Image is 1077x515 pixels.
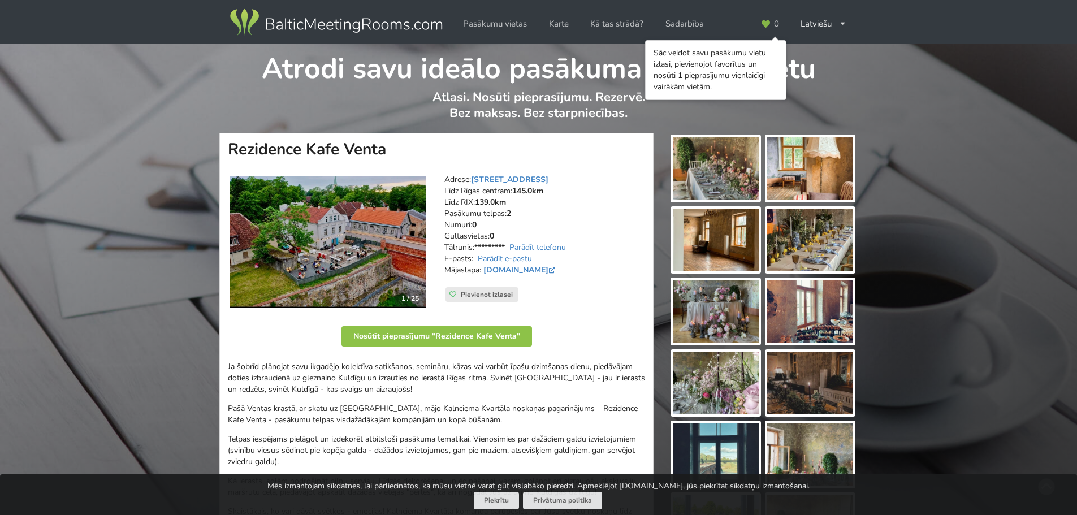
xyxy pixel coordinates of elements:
button: Piekrītu [474,492,519,509]
img: Rezidence Kafe Venta | Kuldīga | Pasākumu vieta - galerijas bilde [673,423,759,486]
p: Ja šobrīd plānojat savu ikgadējo kolektīva satikšanos, semināru, kāzas vai varbūt īpašu dzimšanas... [228,361,645,395]
a: Karte [541,13,577,35]
a: Neierastas vietas | Kuldīga | Rezidence Kafe Venta 1 / 25 [230,176,426,308]
strong: 139.0km [475,197,506,207]
strong: 2 [507,208,511,219]
a: Kā tas strādā? [582,13,651,35]
strong: 0 [490,231,494,241]
a: Pasākumu vietas [455,13,535,35]
div: Sāc veidot savu pasākumu vietu izlasi, pievienojot favorītus un nosūti 1 pieprasījumu vienlaicīgi... [654,47,778,93]
h1: Rezidence Kafe Venta [219,133,654,166]
div: Latviešu [793,13,854,35]
img: Rezidence Kafe Venta | Kuldīga | Pasākumu vieta - galerijas bilde [767,423,853,486]
button: Nosūtīt pieprasījumu "Rezidence Kafe Venta" [341,326,532,347]
img: Rezidence Kafe Venta | Kuldīga | Pasākumu vieta - galerijas bilde [767,352,853,415]
span: 0 [774,20,779,28]
img: Rezidence Kafe Venta | Kuldīga | Pasākumu vieta - galerijas bilde [767,209,853,272]
div: 1 / 25 [395,290,426,307]
span: Pievienot izlasei [461,290,513,299]
img: Rezidence Kafe Venta | Kuldīga | Pasākumu vieta - galerijas bilde [673,137,759,200]
img: Rezidence Kafe Venta | Kuldīga | Pasākumu vieta - galerijas bilde [673,280,759,343]
address: Adrese: Līdz Rīgas centram: Līdz RIX: Pasākumu telpas: Numuri: Gultasvietas: Tālrunis: E-pasts: M... [444,174,645,287]
a: Parādīt e-pastu [478,253,532,264]
a: Parādīt telefonu [509,242,566,253]
img: Baltic Meeting Rooms [228,7,444,38]
img: Neierastas vietas | Kuldīga | Rezidence Kafe Venta [230,176,426,308]
a: Sadarbība [658,13,712,35]
h1: Atrodi savu ideālo pasākuma norises vietu [220,44,857,87]
strong: 145.0km [512,185,543,196]
img: Rezidence Kafe Venta | Kuldīga | Pasākumu vieta - galerijas bilde [767,137,853,200]
strong: 0 [472,219,477,230]
p: Atlasi. Nosūti pieprasījumu. Rezervē. Bez maksas. Bez starpniecības. [220,89,857,133]
img: Rezidence Kafe Venta | Kuldīga | Pasākumu vieta - galerijas bilde [767,280,853,343]
a: Privātuma politika [523,492,602,509]
a: [STREET_ADDRESS] [471,174,548,185]
a: [DOMAIN_NAME] [483,265,557,275]
p: Pašā Ventas krastā, ar skatu uz [GEOGRAPHIC_DATA], mājo Kalnciema Kvartāla noskaņas pagarinājums ... [228,403,645,426]
p: Telpas iespējams pielāgot un izdekorēt atbilstoši pasākuma tematikai. Vienosimies par dažādiem ga... [228,434,645,468]
img: Rezidence Kafe Venta | Kuldīga | Pasākumu vieta - galerijas bilde [673,352,759,415]
img: Rezidence Kafe Venta | Kuldīga | Pasākumu vieta - galerijas bilde [673,209,759,272]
